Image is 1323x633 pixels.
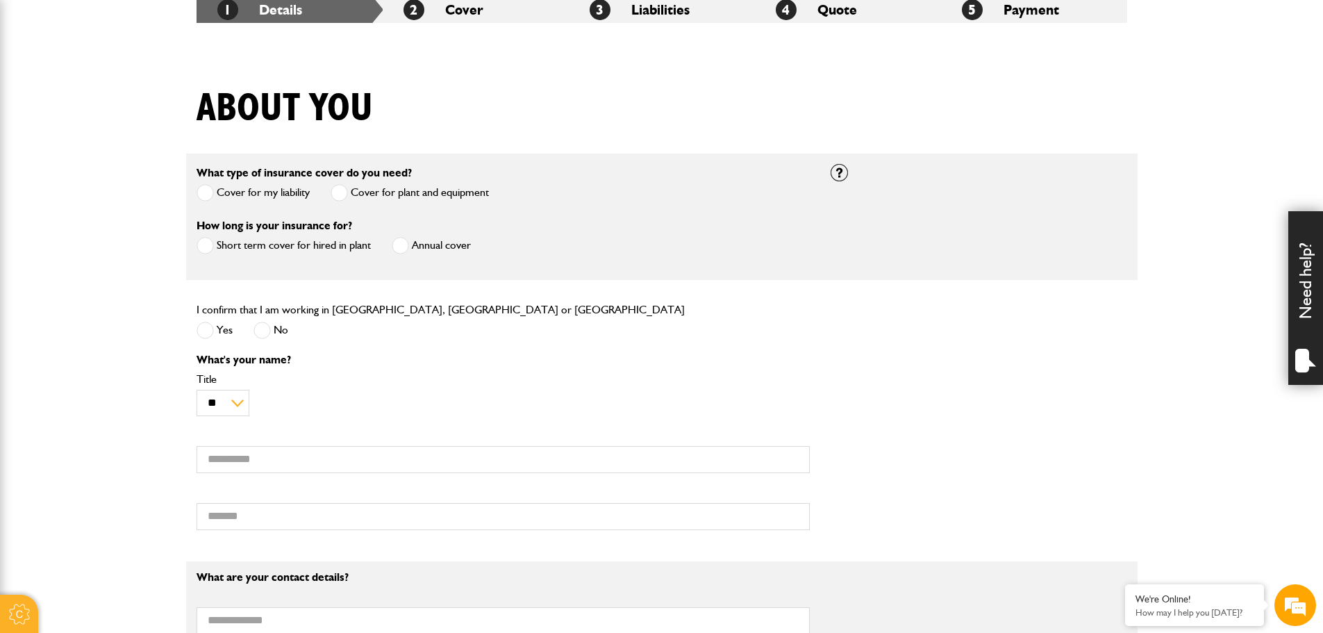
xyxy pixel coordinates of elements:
[18,129,253,159] input: Enter your last name
[197,85,373,132] h1: About you
[1135,593,1254,605] div: We're Online!
[18,211,253,241] input: Enter your phone number
[18,252,253,416] textarea: Type your message and hit 'Enter'
[189,428,252,447] em: Start Chat
[1288,211,1323,385] div: Need help?
[72,78,233,96] div: Chat with us now
[18,170,253,200] input: Enter your email address
[197,220,352,231] label: How long is your insurance for?
[24,77,58,97] img: d_20077148190_company_1631870298795_20077148190
[197,237,371,254] label: Short term cover for hired in plant
[197,354,810,365] p: What's your name?
[197,322,233,339] label: Yes
[253,322,288,339] label: No
[197,167,412,179] label: What type of insurance cover do you need?
[197,184,310,202] label: Cover for my liability
[1135,607,1254,618] p: How may I help you today?
[197,304,685,315] label: I confirm that I am working in [GEOGRAPHIC_DATA], [GEOGRAPHIC_DATA] or [GEOGRAPHIC_DATA]
[228,7,261,40] div: Minimize live chat window
[392,237,471,254] label: Annual cover
[197,374,810,385] label: Title
[197,572,810,583] p: What are your contact details?
[331,184,489,202] label: Cover for plant and equipment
